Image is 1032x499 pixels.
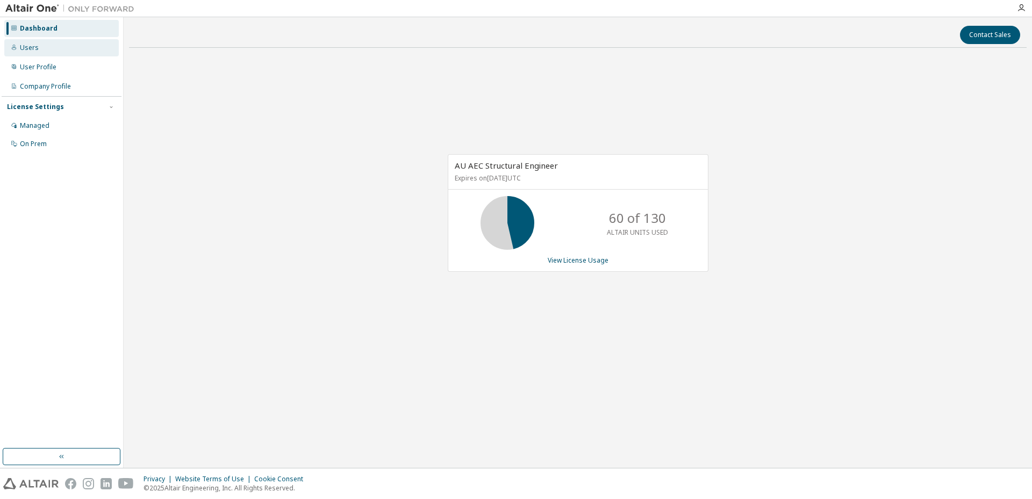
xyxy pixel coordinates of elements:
div: Users [20,44,39,52]
div: User Profile [20,63,56,71]
img: Altair One [5,3,140,14]
img: altair_logo.svg [3,478,59,489]
div: Website Terms of Use [175,475,254,483]
p: Expires on [DATE] UTC [455,173,699,183]
span: AU AEC Structural Engineer [455,160,558,171]
div: License Settings [7,103,64,111]
img: facebook.svg [65,478,76,489]
button: Contact Sales [960,26,1020,44]
div: Privacy [144,475,175,483]
a: View License Usage [548,256,608,265]
div: Dashboard [20,24,58,33]
p: 60 of 130 [609,209,666,227]
img: instagram.svg [83,478,94,489]
img: linkedin.svg [101,478,112,489]
img: youtube.svg [118,478,134,489]
div: Managed [20,121,49,130]
p: ALTAIR UNITS USED [607,228,668,237]
p: © 2025 Altair Engineering, Inc. All Rights Reserved. [144,483,310,493]
div: Cookie Consent [254,475,310,483]
div: Company Profile [20,82,71,91]
div: On Prem [20,140,47,148]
